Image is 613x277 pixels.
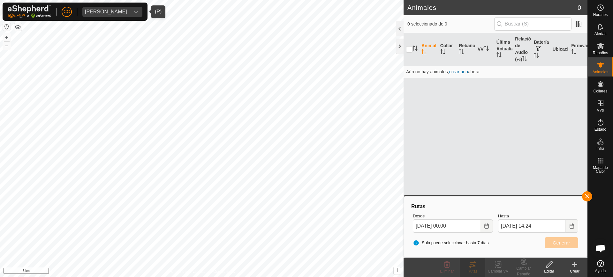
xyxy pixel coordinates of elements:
span: Ayuda [595,269,606,273]
div: Editar [536,268,562,274]
button: i [394,267,401,274]
p-sorticon: Activar para ordenar [440,50,445,55]
th: Firmware [569,33,587,66]
span: Horarios [593,13,608,17]
button: Generar [545,237,578,248]
span: Animales [593,70,608,74]
label: Hasta [498,213,578,219]
p-sorticon: Activar para ordenar [571,50,576,55]
td: Aún no hay animales, ahora. [404,65,587,78]
p-sorticon: Activar para ordenar [522,57,527,62]
button: + [3,33,11,41]
button: Choose Date [480,219,493,233]
span: i [397,268,398,273]
span: 0 seleccionado de 0 [407,21,494,27]
label: Desde [413,213,493,219]
button: – [3,42,11,49]
div: Crear [562,268,587,274]
a: Política de Privacidad [169,269,206,274]
span: Collares [593,89,607,93]
p-sorticon: Activar para ordenar [421,50,427,55]
span: Eliminar [440,269,454,273]
button: Choose Date [565,219,578,233]
span: Estado [594,128,606,131]
span: Solo puede seleccionar hasta 7 días [413,240,489,246]
th: VV [475,33,494,66]
span: 0 [578,3,581,12]
input: Buscar (S) [494,17,571,31]
span: Mapa de Calor [589,166,611,173]
img: Logo Gallagher [8,5,51,18]
button: Capas del Mapa [14,23,22,31]
p-sorticon: Activar para ordenar [484,47,489,52]
div: Cambiar VV [485,268,511,274]
th: Collar [438,33,457,66]
span: Alertas [594,32,606,36]
a: Contáctenos [213,269,235,274]
span: crear uno [449,69,468,74]
th: Ubicación [550,33,569,66]
span: Generar [553,240,570,245]
th: Batería [531,33,550,66]
p-sorticon: Activar para ordenar [459,50,464,55]
span: Infra [596,147,604,150]
div: Cambiar Rebaño [511,266,536,277]
button: Restablecer Mapa [3,23,11,31]
th: Animal [419,33,438,66]
div: [PERSON_NAME] [85,9,127,14]
div: Rutas [410,203,581,210]
th: Rebaño [456,33,475,66]
a: Ayuda [588,258,613,275]
span: VVs [597,108,604,112]
p-sorticon: Activar para ordenar [534,54,539,59]
p-sorticon: Activar para ordenar [496,53,502,58]
th: Última Actualización [494,33,513,66]
div: Rutas [460,268,485,274]
span: CC [64,8,70,15]
div: Chat abierto [591,239,610,258]
div: dropdown trigger [130,7,142,17]
span: Pilar Villegas Susaeta [82,7,130,17]
p-sorticon: Activar para ordenar [412,47,418,52]
h2: Animales [407,4,578,11]
span: Rebaños [593,51,608,55]
th: Relación de Audio (%) [512,33,531,66]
